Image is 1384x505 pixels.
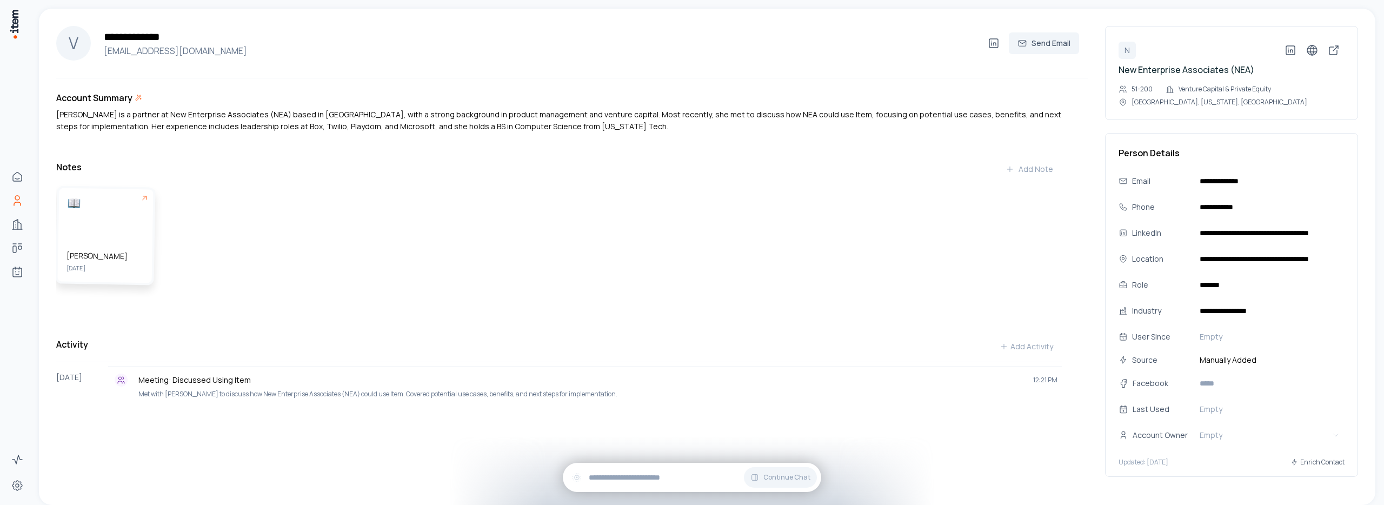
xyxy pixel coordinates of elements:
button: Empty [1195,401,1345,418]
div: Source [1132,354,1191,366]
span: Empty [1200,331,1222,342]
div: [DATE] [56,367,108,404]
div: User Since [1132,331,1191,343]
p: Venture Capital & Private Equity [1179,85,1271,94]
p: 51-200 [1132,85,1153,94]
button: Enrich Contact [1290,453,1345,472]
button: Add Activity [991,336,1062,357]
a: People [6,190,28,211]
div: Role [1132,279,1191,291]
span: [DATE] [66,263,143,274]
a: Agents [6,261,28,283]
div: Location [1132,253,1191,265]
div: Continue Chat [563,463,821,492]
p: Met with [PERSON_NAME] to discuss how New Enterprise Associates (NEA) could use Item. Covered pot... [138,389,1057,400]
a: Deals [6,237,28,259]
button: Add Note [997,158,1062,180]
h3: Activity [56,338,88,351]
h3: Account Summary [56,91,132,104]
a: Companies [6,214,28,235]
div: Add Note [1006,164,1053,175]
button: Continue Chat [744,467,817,488]
a: Home [6,166,28,188]
p: Meeting: Discussed Using Item [138,375,1024,386]
h3: Notes [56,161,82,174]
span: Manually Added [1195,354,1345,366]
p: [GEOGRAPHIC_DATA], [US_STATE], [GEOGRAPHIC_DATA] [1132,98,1307,107]
a: New Enterprise Associates (NEA) [1119,64,1254,76]
span: Continue Chat [763,473,810,482]
button: Send Email [1009,32,1079,54]
button: Empty [1195,328,1345,345]
div: Facebook [1133,377,1202,389]
a: Activity [6,449,28,470]
div: Phone [1132,201,1191,213]
div: Email [1132,175,1191,187]
div: Account Owner [1133,429,1202,441]
div: N [1119,42,1136,59]
div: [PERSON_NAME] is a partner at New Enterprise Associates (NEA) based in [GEOGRAPHIC_DATA], with a ... [56,109,1062,132]
div: V [56,26,91,61]
span: Empty [1200,404,1222,415]
a: Settings [6,475,28,496]
h4: [EMAIL_ADDRESS][DOMAIN_NAME] [99,44,983,57]
h3: Person Details [1119,147,1345,160]
div: LinkedIn [1132,227,1191,239]
p: Updated: [DATE] [1119,458,1168,467]
img: Item Brain Logo [9,9,19,39]
span: 12:21 PM [1033,376,1057,384]
div: Industry [1132,305,1191,317]
h5: [PERSON_NAME] [66,250,143,262]
div: Last Used [1133,403,1202,415]
img: book [68,197,81,210]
